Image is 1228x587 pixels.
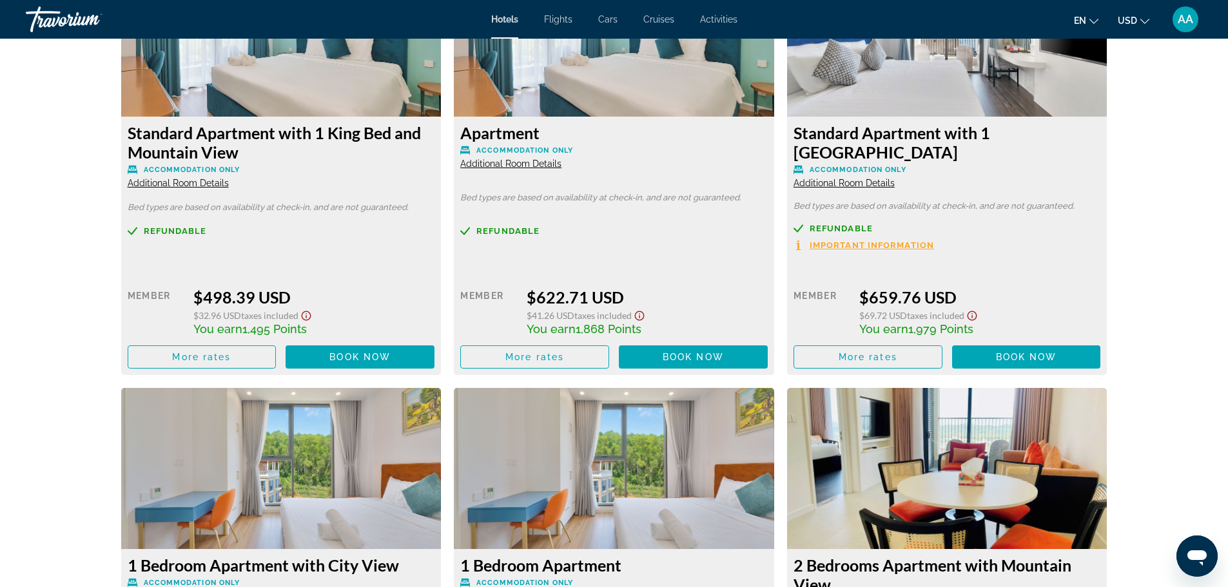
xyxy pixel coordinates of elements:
a: Activities [700,14,737,24]
button: Show Taxes and Fees disclaimer [298,307,314,322]
button: Book now [286,345,434,369]
img: fa2f68f9-4a84-42d2-af8d-a8d2132c1b60.jpeg [787,388,1107,549]
a: Hotels [491,14,518,24]
span: 1,868 Points [576,322,641,336]
span: Book now [329,352,391,362]
span: You earn [193,322,242,336]
span: You earn [527,322,576,336]
button: User Menu [1169,6,1202,33]
div: $659.76 USD [859,287,1100,307]
button: More rates [794,345,942,369]
div: Member [794,287,850,336]
button: Change currency [1118,11,1149,30]
button: Book now [952,345,1101,369]
a: Refundable [128,226,435,236]
span: Additional Room Details [460,159,561,169]
span: Additional Room Details [794,178,895,188]
a: Refundable [794,224,1101,233]
a: Flights [544,14,572,24]
span: Important Information [810,241,934,249]
h3: 1 Bedroom Apartment with City View [128,555,435,575]
span: Accommodation Only [144,166,240,174]
div: $498.39 USD [193,287,434,307]
h3: Standard Apartment with 1 [GEOGRAPHIC_DATA] [794,123,1101,162]
div: $622.71 USD [527,287,768,307]
span: Refundable [810,224,873,233]
button: Change language [1074,11,1098,30]
span: Additional Room Details [128,178,229,188]
span: Accommodation Only [810,166,906,174]
button: Show Taxes and Fees disclaimer [964,307,980,322]
span: USD [1118,15,1137,26]
img: bd4ce947-924e-4e0c-b8d7-deb3342e064d.jpeg [121,388,442,549]
a: Refundable [460,226,768,236]
h3: Apartment [460,123,768,142]
span: Accommodation Only [476,146,573,155]
span: Accommodation Only [144,579,240,587]
button: More rates [128,345,277,369]
span: Accommodation Only [476,579,573,587]
span: AA [1178,13,1193,26]
button: Show Taxes and Fees disclaimer [632,307,647,322]
span: 1,979 Points [908,322,973,336]
p: Bed types are based on availability at check-in, and are not guaranteed. [794,202,1101,211]
span: Taxes included [241,310,298,321]
h3: 1 Bedroom Apartment [460,555,768,575]
img: bd4ce947-924e-4e0c-b8d7-deb3342e064d.jpeg [454,388,774,549]
button: More rates [460,345,609,369]
span: Book now [663,352,724,362]
span: $32.96 USD [193,310,241,321]
button: Book now [619,345,768,369]
span: More rates [839,352,897,362]
span: $69.72 USD [859,310,907,321]
p: Bed types are based on availability at check-in, and are not guaranteed. [460,193,768,202]
div: Member [128,287,184,336]
p: Bed types are based on availability at check-in, and are not guaranteed. [128,203,435,212]
span: en [1074,15,1086,26]
span: You earn [859,322,908,336]
button: Important Information [794,240,934,251]
span: $41.26 USD [527,310,574,321]
span: Refundable [476,227,540,235]
h3: Standard Apartment with 1 King Bed and Mountain View [128,123,435,162]
span: More rates [172,352,231,362]
a: Cars [598,14,618,24]
span: More rates [505,352,564,362]
span: 1,495 Points [242,322,307,336]
a: Travorium [26,3,155,36]
div: Member [460,287,516,336]
span: Taxes included [574,310,632,321]
iframe: Кнопка запуска окна обмена сообщениями [1176,535,1218,577]
span: Taxes included [907,310,964,321]
span: Book now [996,352,1057,362]
a: Cruises [643,14,674,24]
span: Refundable [144,227,207,235]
